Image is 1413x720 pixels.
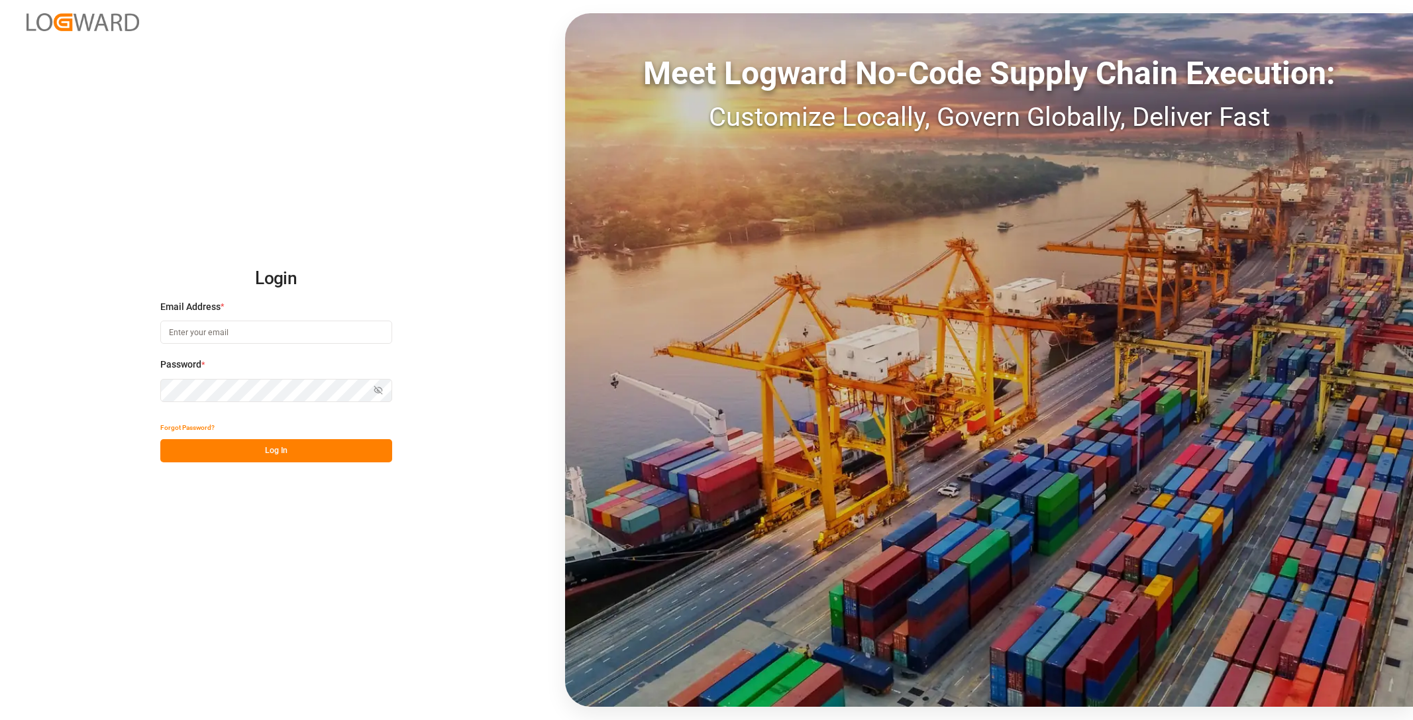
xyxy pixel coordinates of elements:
[565,50,1413,97] div: Meet Logward No-Code Supply Chain Execution:
[160,416,215,439] button: Forgot Password?
[26,13,139,31] img: Logward_new_orange.png
[160,321,392,344] input: Enter your email
[160,358,201,372] span: Password
[565,97,1413,137] div: Customize Locally, Govern Globally, Deliver Fast
[160,439,392,462] button: Log In
[160,300,221,314] span: Email Address
[160,258,392,300] h2: Login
